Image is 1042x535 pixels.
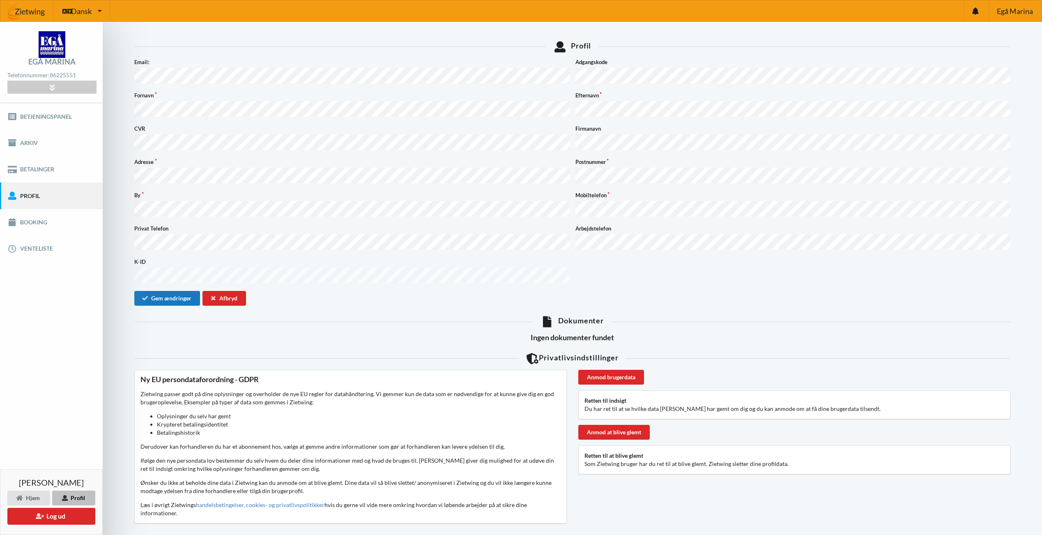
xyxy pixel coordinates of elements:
[28,58,76,65] div: Egå Marina
[134,258,570,266] label: K-ID
[39,31,65,58] img: logo
[134,125,570,133] label: CVR
[19,478,84,487] span: [PERSON_NAME]
[134,91,570,99] label: Fornavn
[134,316,1010,327] div: Dokumenter
[134,291,200,306] button: Gem ændringer
[134,58,570,66] label: Email:
[575,91,1011,99] label: Efternavn
[584,397,626,404] b: Retten til indsigt
[134,41,1010,52] div: Profil
[584,460,1005,468] p: Som Zietwing bruger har du ret til at blive glemt. Zietwing sletter dine profildata.
[997,7,1033,15] span: Egå Marina
[7,70,96,81] div: Telefonnummer:
[7,508,95,525] button: Log ud
[134,224,570,233] label: Privat Telefon
[134,158,570,166] label: Adresse
[157,429,561,437] li: Betalingshistorik
[140,390,561,437] p: Zietwing passer godt på dine oplysninger og overholder de nye EU regler for datahåndtering. Vi ge...
[575,191,1011,199] label: Mobiltelefon
[134,353,1010,364] div: Privatlivsindstillinger
[50,71,76,78] strong: 86225551
[196,501,324,508] a: handelsbetingelser, cookies- og privatlivspolitikker
[140,375,561,384] div: Ny EU persondataforordning - GDPR
[7,491,50,505] div: Hjem
[575,125,1011,133] label: Firmanavn
[575,58,1011,66] label: Adgangskode
[578,425,650,440] div: Anmod at blive glemt
[140,479,561,495] p: Ønsker du ikke at beholde dine data i Zietwing kan du anmode om at blive glemt. Dine data vil så ...
[140,443,561,451] p: Derudover kan forhandleren du har et abonnement hos, vælge at gemme andre informationer som gør a...
[157,420,561,429] li: Krypteret betalingsidentitet
[584,405,1005,413] p: Du har ret til at se hvilke data [PERSON_NAME] har gemt om dig og du kan anmode om at få dine bru...
[157,412,561,420] li: Oplysninger du selv har gemt
[575,224,1011,233] label: Arbejdstelefon
[52,491,95,505] div: Profil
[71,7,92,15] span: Dansk
[578,370,644,385] div: Anmod brugerdata
[575,158,1011,166] label: Postnummer
[134,191,570,199] label: By
[140,457,561,473] p: Ifølge den nye persondata lov bestemmer du selv hvem du deler dine informationer med og hvad de b...
[140,501,561,517] p: Læs i øvrigt Zietwings hvis du gerne vil vide mere omkring hvordan vi løbende arbejder på at sikr...
[202,291,246,306] div: Afbryd
[134,333,1010,342] h3: Ingen dokumenter fundet
[584,452,643,459] b: Retten til at blive glemt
